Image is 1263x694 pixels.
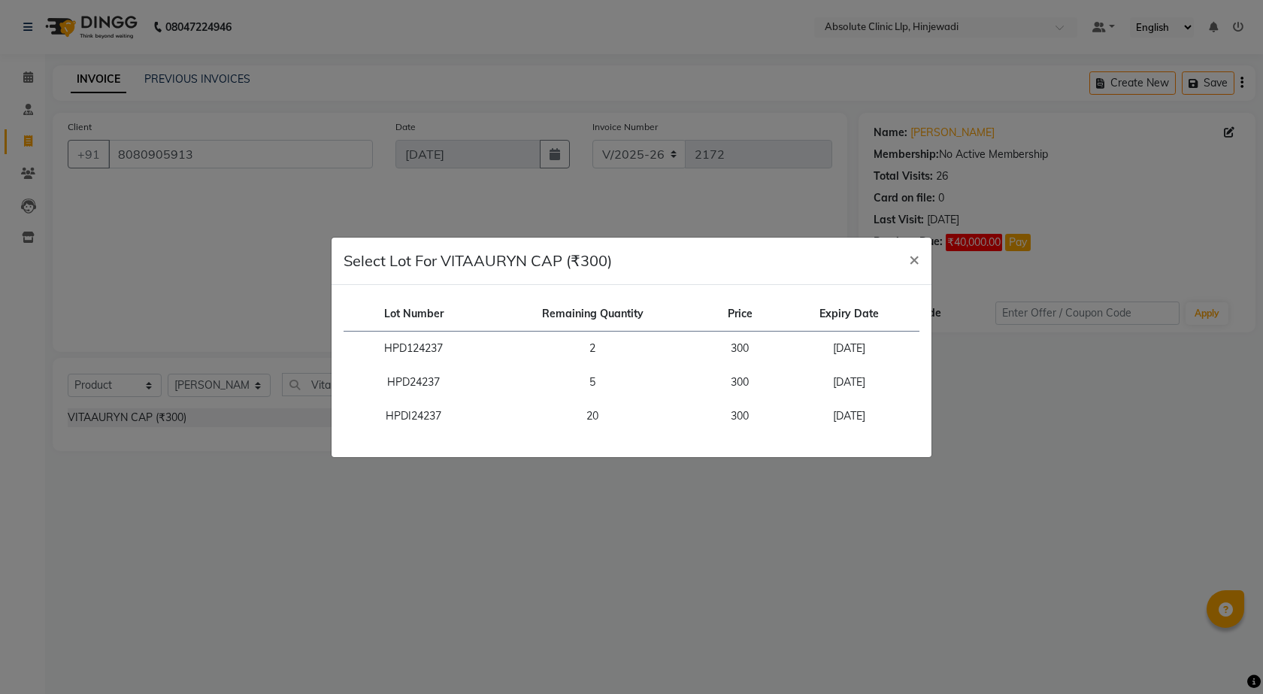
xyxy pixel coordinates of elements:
td: [DATE] [779,331,919,365]
td: [DATE] [779,399,919,433]
td: [DATE] [779,365,919,399]
td: 300 [701,331,779,365]
th: Expiry Date [779,297,919,332]
button: Close [897,238,931,280]
td: 20 [484,399,701,433]
th: Price [701,297,779,332]
th: Remaining Quantity [484,297,701,332]
td: 300 [701,365,779,399]
td: HPDI24237 [344,399,484,433]
td: 5 [484,365,701,399]
h5: Select Lot For VITAAURYN CAP (₹300) [344,250,612,272]
td: HPD24237 [344,365,484,399]
td: 300 [701,399,779,433]
td: HPD124237 [344,331,484,365]
span: × [909,247,919,270]
td: 2 [484,331,701,365]
th: Lot Number [344,297,484,332]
